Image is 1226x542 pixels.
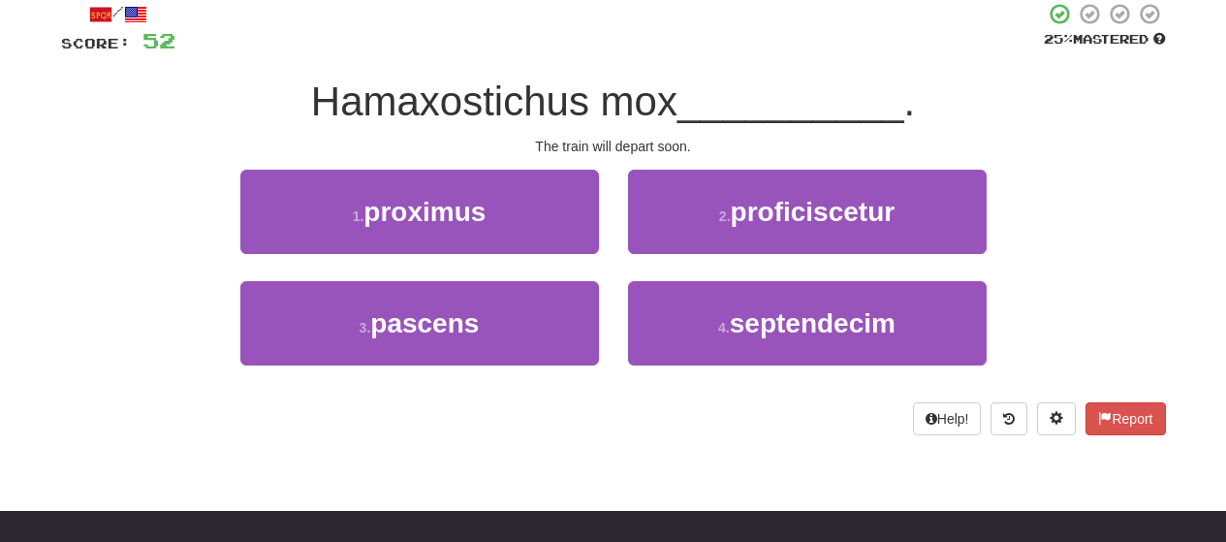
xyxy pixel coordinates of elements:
button: Report [1085,402,1165,435]
div: / [61,2,175,26]
span: proximus [363,197,486,227]
span: proficiscetur [731,197,896,227]
button: Round history (alt+y) [990,402,1027,435]
small: 4 . [718,320,730,335]
button: Help! [913,402,982,435]
button: 2.proficiscetur [628,170,987,254]
span: . [904,79,916,124]
span: Score: [61,35,131,51]
span: pascens [370,308,479,338]
button: 4.septendecim [628,281,987,366]
span: __________ [677,79,904,124]
small: 2 . [719,208,731,224]
small: 3 . [360,320,371,335]
div: Mastered [1044,31,1166,48]
div: The train will depart soon. [61,137,1166,156]
small: 1 . [353,208,364,224]
span: Hamaxostichus mox [311,79,677,124]
span: 25 % [1044,31,1073,47]
button: 1.proximus [240,170,599,254]
span: 52 [142,28,175,52]
span: septendecim [730,308,896,338]
button: 3.pascens [240,281,599,366]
